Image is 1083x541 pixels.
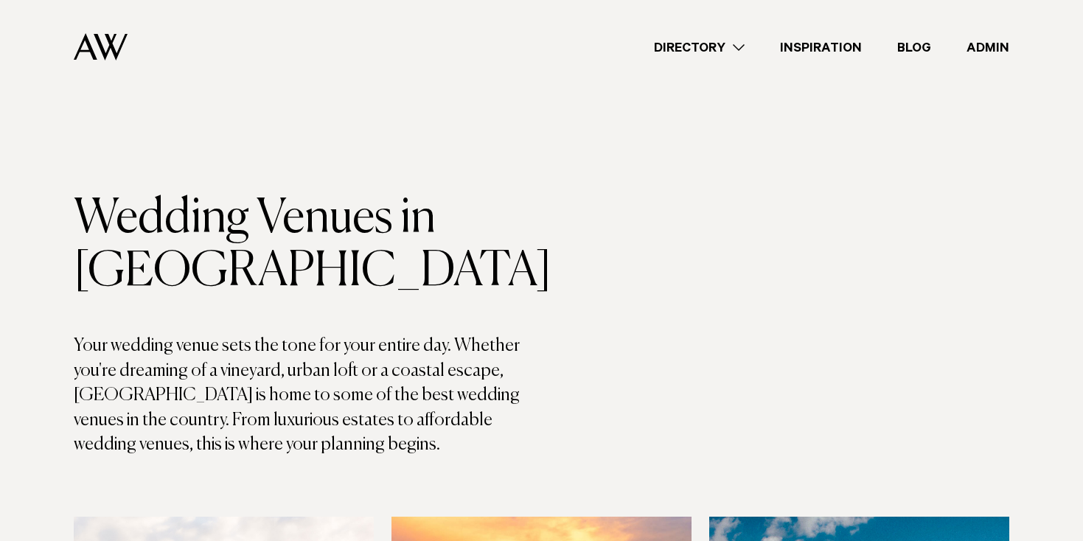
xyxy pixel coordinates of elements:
[74,192,542,299] h1: Wedding Venues in [GEOGRAPHIC_DATA]
[636,38,762,57] a: Directory
[74,33,128,60] img: Auckland Weddings Logo
[880,38,949,57] a: Blog
[74,334,542,458] p: Your wedding venue sets the tone for your entire day. Whether you're dreaming of a vineyard, urba...
[762,38,880,57] a: Inspiration
[949,38,1027,57] a: Admin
